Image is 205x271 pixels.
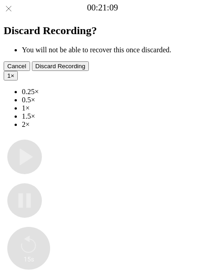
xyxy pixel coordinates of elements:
[22,120,201,129] li: 2×
[32,61,89,71] button: Discard Recording
[4,61,30,71] button: Cancel
[22,96,201,104] li: 0.5×
[22,104,201,112] li: 1×
[22,112,201,120] li: 1.5×
[4,25,201,37] h2: Discard Recording?
[22,88,201,96] li: 0.25×
[7,72,10,79] span: 1
[4,71,18,80] button: 1×
[87,3,118,13] a: 00:21:09
[22,46,201,54] li: You will not be able to recover this once discarded.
